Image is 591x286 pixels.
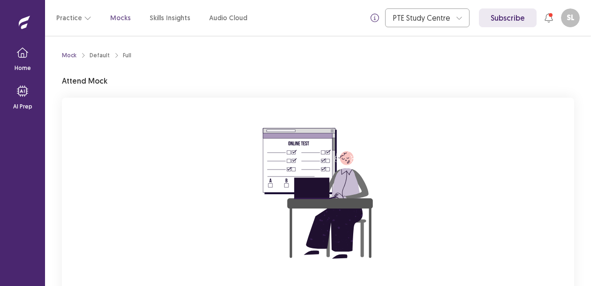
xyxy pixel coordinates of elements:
button: info [366,9,383,26]
button: Practice [56,9,91,26]
img: attend-mock [234,109,402,278]
div: Full [123,51,131,60]
p: Attend Mock [62,75,107,86]
nav: breadcrumb [62,51,131,60]
p: AI Prep [13,102,32,111]
a: Mock [62,51,76,60]
button: SL [561,8,580,27]
a: Subscribe [479,8,537,27]
a: Audio Cloud [209,13,247,23]
a: Skills Insights [150,13,190,23]
p: Home [15,64,31,72]
a: Mocks [110,13,131,23]
div: Default [90,51,110,60]
div: PTE Study Centre [393,9,451,27]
